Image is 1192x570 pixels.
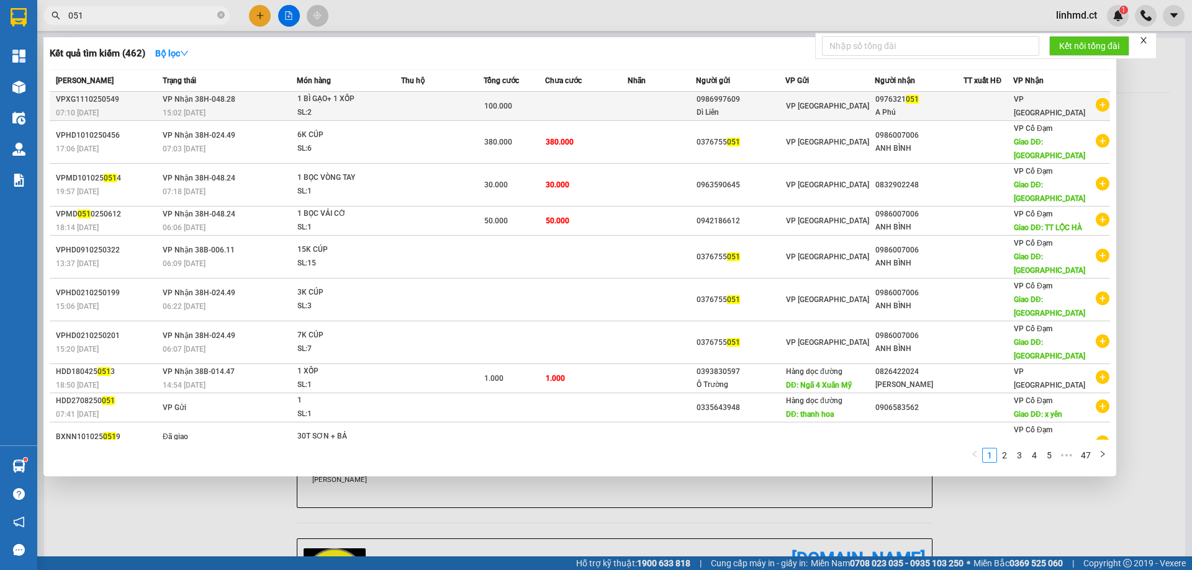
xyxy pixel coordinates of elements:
[1014,239,1052,247] span: VP Cổ Đạm
[163,331,235,340] span: VP Nhận 38H-024.49
[297,142,391,156] div: SL: 6
[78,210,91,218] span: 051
[697,215,785,228] div: 0942186612
[163,381,205,390] span: 14:54 [DATE]
[56,394,159,407] div: HDD2708250
[875,257,964,270] div: ANH BÌNH
[697,336,785,349] div: 0376755
[1096,98,1109,112] span: plus-circle
[1014,167,1052,176] span: VP Cổ Đạm
[56,410,99,419] span: 07:41 [DATE]
[155,48,189,58] strong: Bộ lọc
[163,109,205,117] span: 15:02 [DATE]
[785,76,809,85] span: VP Gửi
[24,458,27,461] sup: 1
[546,138,574,146] span: 380.000
[1096,334,1109,348] span: plus-circle
[297,128,391,142] div: 6K CÚP
[964,76,1001,85] span: TT xuất HĐ
[1014,223,1082,232] span: Giao DĐ: TT LỘC HÀ
[786,338,869,347] span: VP [GEOGRAPHIC_DATA]
[16,16,78,78] img: logo.jpg
[1014,439,1085,461] span: Giao DĐ: [GEOGRAPHIC_DATA]
[12,112,25,125] img: warehouse-icon
[56,129,159,142] div: VPHD1010250456
[875,342,964,355] div: ANH BÌNH
[56,365,159,378] div: HDD180425 3
[1099,450,1106,458] span: right
[786,396,842,405] span: Hàng dọc đường
[401,76,425,85] span: Thu hộ
[727,138,740,146] span: 051
[1139,36,1148,45] span: close
[56,223,99,232] span: 18:14 [DATE]
[56,302,99,311] span: 15:06 [DATE]
[68,9,215,22] input: Tìm tên, số ĐT hoặc mã đơn
[1096,213,1109,226] span: plus-circle
[56,145,99,153] span: 17:06 [DATE]
[1014,252,1085,275] span: Giao DĐ: [GEOGRAPHIC_DATA]
[163,246,235,254] span: VP Nhận 38B-006.11
[1096,134,1109,148] span: plus-circle
[56,329,159,342] div: VPHD0210250201
[297,407,391,421] div: SL: 1
[297,207,391,221] div: 1 BỌC VẢI CỜ
[97,367,111,376] span: 051
[727,252,740,261] span: 051
[1096,177,1109,190] span: plus-circle
[56,430,159,443] div: BXNN101025 9
[116,30,519,46] li: Cổ Đạm, xã [GEOGRAPHIC_DATA], [GEOGRAPHIC_DATA]
[163,288,235,297] span: VP Nhận 38H-024.49
[875,221,964,234] div: ANH BÌNH
[875,106,964,119] div: A Phú
[546,180,569,189] span: 30.000
[1014,324,1052,333] span: VP Cổ Đạm
[297,171,391,185] div: 1 BỌC VÒNG TAY
[13,516,25,528] span: notification
[628,76,646,85] span: Nhãn
[297,243,391,257] div: 15K CÚP
[102,396,115,405] span: 051
[1096,292,1109,305] span: plus-circle
[297,430,391,443] div: 30T SƠN + BẢ
[727,338,740,347] span: 051
[163,76,196,85] span: Trạng thái
[1027,448,1041,462] a: 4
[56,93,159,106] div: VPXG1110250549
[1013,76,1044,85] span: VP Nhận
[1014,95,1085,117] span: VP [GEOGRAPHIC_DATA]
[546,216,569,225] span: 50.000
[163,223,205,232] span: 06:06 [DATE]
[163,367,235,376] span: VP Nhận 38B-014.47
[297,185,391,198] div: SL: 1
[727,295,740,304] span: 051
[116,46,519,61] li: Hotline: 1900252555
[1042,448,1056,462] a: 5
[875,401,964,414] div: 0906583562
[56,172,159,185] div: VPMD101025 4
[1014,282,1052,290] span: VP Cổ Đạm
[163,302,205,311] span: 06:22 [DATE]
[822,36,1039,56] input: Nhập số tổng đài
[786,295,869,304] span: VP [GEOGRAPHIC_DATA]
[875,365,964,378] div: 0826422024
[967,448,982,463] button: left
[546,374,565,383] span: 1.000
[1014,396,1052,405] span: VP Cổ Đạm
[786,410,834,419] span: DĐ: thanh hoa
[12,81,25,94] img: warehouse-icon
[1012,448,1027,463] li: 3
[983,448,996,462] a: 1
[12,50,25,63] img: dashboard-icon
[875,76,915,85] span: Người nhận
[696,76,730,85] span: Người gửi
[297,365,391,378] div: 1 XỐP
[1014,180,1085,203] span: Giao DĐ: [GEOGRAPHIC_DATA]
[56,287,159,300] div: VPHD0210250199
[163,187,205,196] span: 07:18 [DATE]
[875,244,964,257] div: 0986007006
[906,95,919,104] span: 051
[1042,448,1057,463] li: 5
[786,216,869,225] span: VP [GEOGRAPHIC_DATA]
[484,180,508,189] span: 30.000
